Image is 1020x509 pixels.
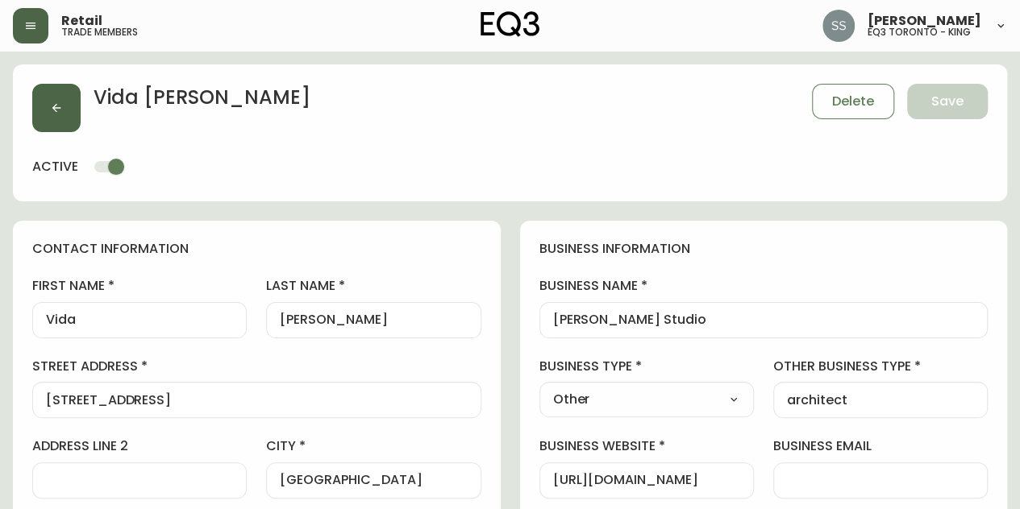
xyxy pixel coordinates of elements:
input: https://www.designshop.com [553,473,740,488]
label: other business type [773,358,988,375]
label: last name [266,277,481,295]
label: business email [773,437,988,455]
button: Delete [812,84,894,119]
label: street address [32,358,481,375]
img: f1b6f2cda6f3b51f95337c5892ce6799 [822,10,855,42]
label: business website [539,437,754,455]
h5: trade members [61,27,138,37]
label: business name [539,277,989,295]
h4: business information [539,240,989,258]
h4: active [32,158,78,176]
label: business type [539,358,754,375]
span: Retail [61,14,102,27]
span: [PERSON_NAME] [868,14,981,27]
img: logo [481,11,540,37]
label: first name [32,277,247,295]
h2: Vida [PERSON_NAME] [94,84,310,119]
span: Delete [832,93,874,110]
label: city [266,437,481,455]
label: address line 2 [32,437,247,455]
h4: contact information [32,240,481,258]
h5: eq3 toronto - king [868,27,971,37]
